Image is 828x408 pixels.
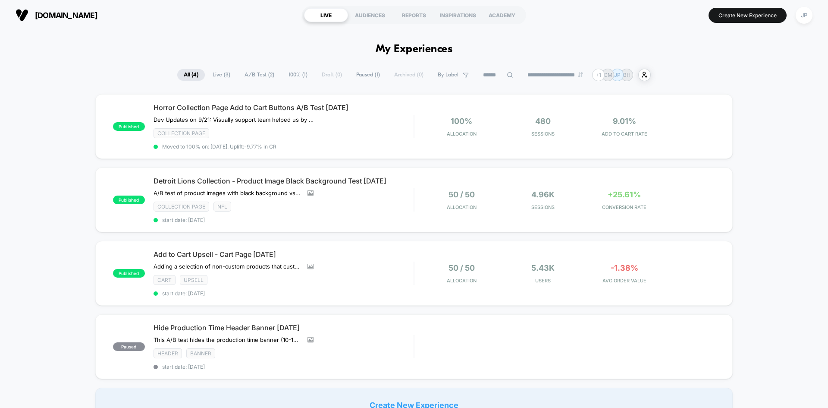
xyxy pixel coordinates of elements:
div: REPORTS [392,8,436,22]
p: JP [614,72,621,78]
span: Add to Cart Upsell - Cart Page [DATE] [154,250,414,259]
span: Live ( 3 ) [206,69,237,81]
span: 50 / 50 [448,190,475,199]
span: Paused ( 1 ) [350,69,386,81]
span: Allocation [447,278,477,284]
div: + 1 [592,69,605,81]
span: Header [154,348,182,358]
button: [DOMAIN_NAME] [13,8,100,22]
span: All ( 4 ) [177,69,205,81]
span: start date: [DATE] [154,217,414,223]
span: published [113,269,145,278]
span: 100% ( 1 ) [282,69,314,81]
span: Allocation [447,131,477,137]
div: ACADEMY [480,8,524,22]
span: Detroit Lions Collection - Product Image Black Background Test [DATE] [154,177,414,185]
span: start date: [DATE] [154,290,414,297]
span: Collection Page [154,128,209,138]
button: JP [793,6,815,24]
span: Banner [186,348,215,358]
div: LIVE [304,8,348,22]
span: Horror Collection Page Add to Cart Buttons A/B Test [DATE] [154,103,414,112]
span: Adding a selection of non-custom products that customers can add to their cart while on the Cart ... [154,263,301,270]
span: Allocation [447,204,477,210]
span: 5.43k [531,263,555,272]
span: 100% [451,117,472,126]
span: ADD TO CART RATE [586,131,663,137]
div: INSPIRATIONS [436,8,480,22]
span: By Label [438,72,458,78]
span: This A/B test hides the production time banner (10-14 days) in the global header of the website. ... [154,336,301,343]
span: start date: [DATE] [154,364,414,370]
span: A/B test of product images with black background vs control.Goal(s): Improve adds to cart, conver... [154,190,301,196]
span: Cart [154,275,176,285]
span: Collection Page [154,202,209,212]
span: Upsell [180,275,207,285]
span: AVG ORDER VALUE [586,278,663,284]
span: 9.01% [613,117,636,126]
span: Sessions [505,131,582,137]
span: Moved to 100% on: [DATE] . Uplift: -9.77% in CR [162,143,276,150]
span: CONVERSION RATE [586,204,663,210]
span: +25.61% [608,190,641,199]
span: Hide Production Time Header Banner [DATE] [154,323,414,332]
span: [DOMAIN_NAME] [35,11,97,20]
span: -1.38% [611,263,638,272]
span: A/B Test ( 2 ) [238,69,281,81]
span: paused [113,342,145,351]
span: NFL [213,202,231,212]
img: end [578,72,583,77]
p: BH [623,72,630,78]
span: 4.96k [531,190,555,199]
span: published [113,122,145,131]
img: Visually logo [16,9,28,22]
h1: My Experiences [376,43,453,56]
span: 50 / 50 [448,263,475,272]
p: CM [604,72,612,78]
div: AUDIENCES [348,8,392,22]
div: JP [796,7,812,24]
span: published [113,196,145,204]
button: Create New Experience [709,8,787,23]
span: Sessions [505,204,582,210]
span: 480 [535,117,551,126]
span: Users [505,278,582,284]
span: Dev Updates on 9/21: Visually support team helped us by allowing the Add to Cart button be clicka... [154,116,314,123]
